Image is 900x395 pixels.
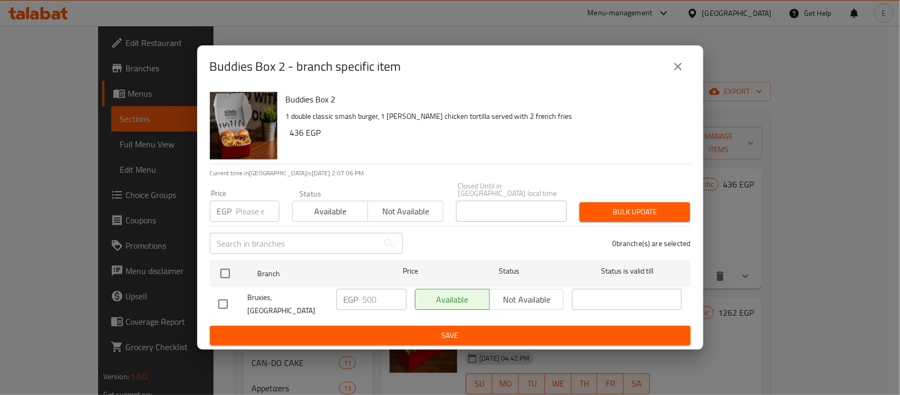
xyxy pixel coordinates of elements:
[218,329,682,342] span: Save
[344,293,359,306] p: EGP
[236,201,279,222] input: Please enter price
[588,205,682,219] span: Bulk update
[297,204,364,219] span: Available
[210,168,691,178] p: Current time in [GEOGRAPHIC_DATA] is [DATE] 2:07:06 PM
[572,265,682,278] span: Status is valid till
[375,265,446,278] span: Price
[292,201,368,222] button: Available
[665,54,691,79] button: close
[217,205,232,218] p: EGP
[210,92,277,159] img: Buddies Box 2
[363,289,407,310] input: Please enter price
[210,326,691,345] button: Save
[286,92,682,107] h6: Buddies Box 2
[290,125,682,140] h6: 436 EGP
[257,267,367,280] span: Branch
[579,202,690,222] button: Bulk update
[286,110,682,123] p: 1 double classic smash burger, 1 [PERSON_NAME] chicken tortilla served with 2 french fries
[210,58,401,75] h2: Buddies Box 2 - branch specific item
[210,233,379,254] input: Search in branches
[248,291,328,317] span: Bruxies, [GEOGRAPHIC_DATA]
[367,201,443,222] button: Not available
[612,238,691,249] p: 0 branche(s) are selected
[454,265,564,278] span: Status
[372,204,439,219] span: Not available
